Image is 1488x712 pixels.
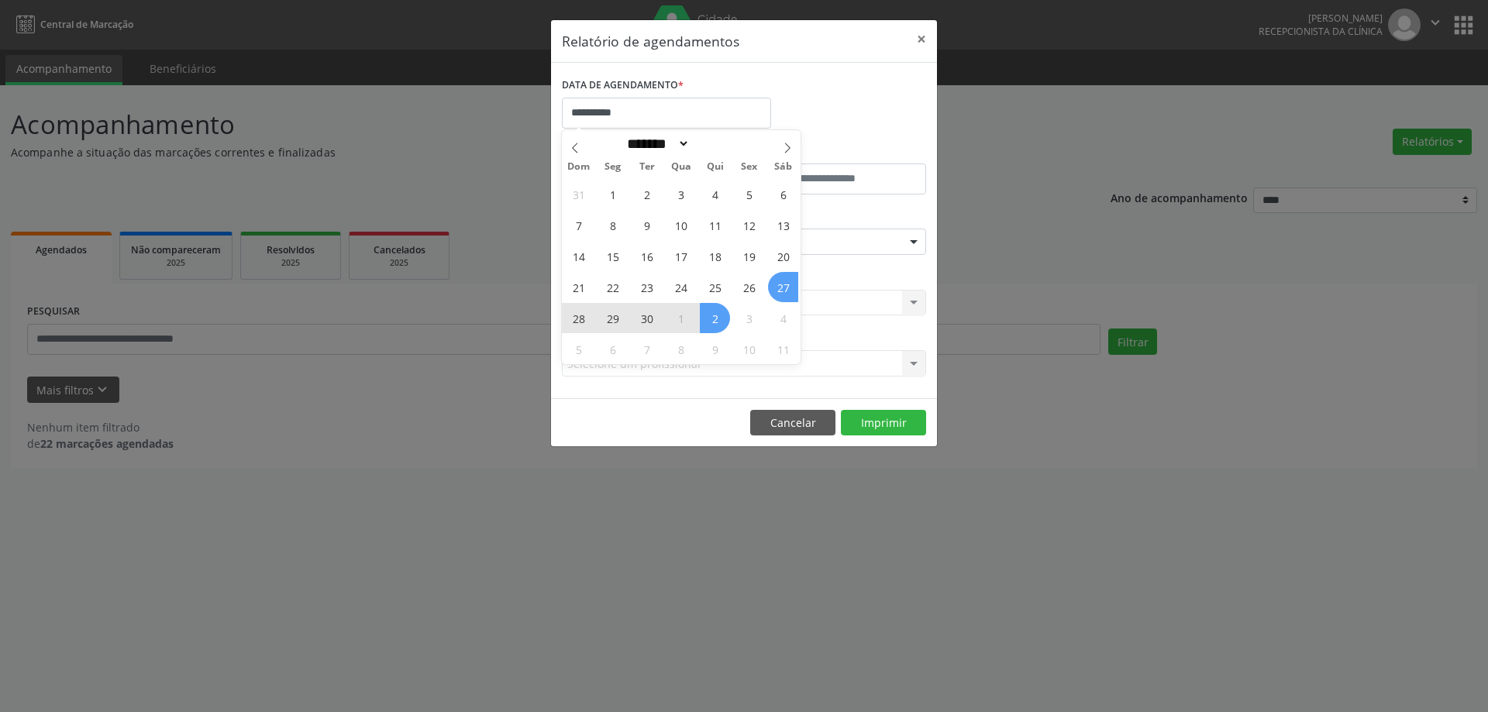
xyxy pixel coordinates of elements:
[666,303,696,333] span: Outubro 1, 2025
[768,303,798,333] span: Outubro 4, 2025
[598,303,628,333] span: Setembro 29, 2025
[768,179,798,209] span: Setembro 6, 2025
[622,136,690,152] select: Month
[596,162,630,172] span: Seg
[598,241,628,271] span: Setembro 15, 2025
[768,210,798,240] span: Setembro 13, 2025
[666,210,696,240] span: Setembro 10, 2025
[563,303,594,333] span: Setembro 28, 2025
[632,210,662,240] span: Setembro 9, 2025
[698,162,732,172] span: Qui
[841,410,926,436] button: Imprimir
[598,179,628,209] span: Setembro 1, 2025
[700,303,730,333] span: Outubro 2, 2025
[734,210,764,240] span: Setembro 12, 2025
[666,179,696,209] span: Setembro 3, 2025
[768,272,798,302] span: Setembro 27, 2025
[632,272,662,302] span: Setembro 23, 2025
[562,31,739,51] h5: Relatório de agendamentos
[748,139,926,163] label: ATÉ
[563,210,594,240] span: Setembro 7, 2025
[700,210,730,240] span: Setembro 11, 2025
[666,334,696,364] span: Outubro 8, 2025
[632,334,662,364] span: Outubro 7, 2025
[664,162,698,172] span: Qua
[768,241,798,271] span: Setembro 20, 2025
[562,74,684,98] label: DATA DE AGENDAMENTO
[734,241,764,271] span: Setembro 19, 2025
[750,410,835,436] button: Cancelar
[632,241,662,271] span: Setembro 16, 2025
[700,334,730,364] span: Outubro 9, 2025
[734,179,764,209] span: Setembro 5, 2025
[734,303,764,333] span: Outubro 3, 2025
[598,210,628,240] span: Setembro 8, 2025
[563,272,594,302] span: Setembro 21, 2025
[563,241,594,271] span: Setembro 14, 2025
[562,162,596,172] span: Dom
[700,241,730,271] span: Setembro 18, 2025
[666,241,696,271] span: Setembro 17, 2025
[700,272,730,302] span: Setembro 25, 2025
[598,272,628,302] span: Setembro 22, 2025
[563,334,594,364] span: Outubro 5, 2025
[734,334,764,364] span: Outubro 10, 2025
[766,162,801,172] span: Sáb
[598,334,628,364] span: Outubro 6, 2025
[906,20,937,58] button: Close
[734,272,764,302] span: Setembro 26, 2025
[700,179,730,209] span: Setembro 4, 2025
[632,179,662,209] span: Setembro 2, 2025
[630,162,664,172] span: Ter
[768,334,798,364] span: Outubro 11, 2025
[563,179,594,209] span: Agosto 31, 2025
[666,272,696,302] span: Setembro 24, 2025
[690,136,741,152] input: Year
[632,303,662,333] span: Setembro 30, 2025
[732,162,766,172] span: Sex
